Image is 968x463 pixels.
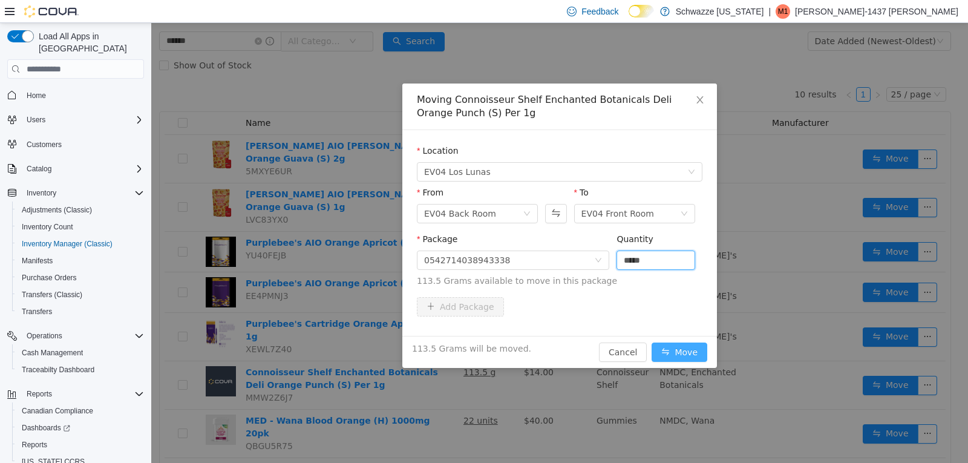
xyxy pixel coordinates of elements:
span: Inventory Manager (Classic) [17,237,144,251]
button: Swap [394,181,415,200]
span: Transfers (Classic) [17,287,144,302]
span: Users [22,113,144,127]
button: Canadian Compliance [12,402,149,419]
button: Adjustments (Classic) [12,202,149,218]
button: Manifests [12,252,149,269]
button: Catalog [22,162,56,176]
button: Close [532,61,566,94]
span: Users [27,115,45,125]
button: Home [2,86,149,103]
span: Manifests [17,254,144,268]
button: Cancel [448,320,495,339]
i: icon: close [544,72,554,82]
button: Transfers (Classic) [12,286,149,303]
i: icon: up [535,231,539,235]
span: Home [22,87,144,102]
span: Dashboards [17,421,144,435]
button: Operations [22,329,67,343]
span: Transfers [22,307,52,317]
button: Reports [2,386,149,402]
button: Reports [12,436,149,453]
button: Purchase Orders [12,269,149,286]
label: Package [266,211,306,221]
label: Quantity [465,211,502,221]
span: Cash Management [17,346,144,360]
span: Purchase Orders [17,271,144,285]
span: Load All Apps in [GEOGRAPHIC_DATA] [34,30,144,54]
button: Reports [22,387,57,401]
span: Canadian Compliance [17,404,144,418]
span: Customers [22,137,144,152]
span: 113.5 Grams available to move in this package [266,252,551,264]
i: icon: down [535,240,539,245]
button: Cash Management [12,344,149,361]
input: Quantity [466,228,543,246]
button: icon: swapMove [500,320,556,339]
a: Dashboards [17,421,75,435]
span: Inventory Count [17,220,144,234]
button: Transfers [12,303,149,320]
i: icon: down [443,234,451,242]
span: Reports [17,438,144,452]
span: Canadian Compliance [22,406,93,416]
div: EV04 Back Room [273,182,345,200]
span: Purchase Orders [22,273,77,283]
span: Transfers [17,304,144,319]
span: Transfers (Classic) [22,290,82,300]
span: Inventory Count [22,222,73,232]
a: Inventory Manager (Classic) [17,237,117,251]
span: Feedback [581,5,618,18]
div: 0542714038943338 [273,228,359,246]
span: Catalog [22,162,144,176]
label: To [423,165,437,174]
img: Cova [24,5,79,18]
span: Reports [27,389,52,399]
p: [PERSON_NAME]-1437 [PERSON_NAME] [795,4,958,19]
a: Transfers (Classic) [17,287,87,302]
span: Dashboards [22,423,70,433]
a: Purchase Orders [17,271,82,285]
span: Reports [22,440,47,450]
span: Traceabilty Dashboard [17,363,144,377]
span: EV04 Los Lunas [273,140,339,158]
a: Dashboards [12,419,149,436]
button: Inventory [22,186,61,200]
button: Operations [2,327,149,344]
span: Cash Management [22,348,83,358]
input: Dark Mode [629,5,654,18]
a: Inventory Count [17,220,78,234]
a: Transfers [17,304,57,319]
button: Customers [2,136,149,153]
p: Schwazze [US_STATE] [676,4,764,19]
div: Mariah-1437 Marquez [776,4,790,19]
span: Traceabilty Dashboard [22,365,94,375]
span: Decrease Value [531,237,543,246]
label: Location [266,123,307,133]
span: Operations [27,331,62,341]
div: Moving Connoisseur Shelf Enchanted Botanicals Deli Orange Punch (S) Per 1g [266,70,551,97]
button: Inventory [2,185,149,202]
button: icon: plusAdd Package [266,274,353,294]
button: Users [2,111,149,128]
div: EV04 Front Room [430,182,503,200]
i: icon: down [537,145,544,154]
span: Manifests [22,256,53,266]
span: Inventory Manager (Classic) [22,239,113,249]
a: Manifests [17,254,57,268]
span: Catalog [27,164,51,174]
button: Users [22,113,50,127]
button: Inventory Manager (Classic) [12,235,149,252]
span: Reports [22,387,144,401]
label: From [266,165,292,174]
span: Home [27,91,46,100]
a: Adjustments (Classic) [17,203,97,217]
a: Reports [17,438,52,452]
span: Customers [27,140,62,149]
p: | [768,4,771,19]
a: Traceabilty Dashboard [17,363,99,377]
a: Cash Management [17,346,88,360]
span: 113.5 Grams will be moved. [261,320,380,332]
a: Customers [22,137,67,152]
button: Traceabilty Dashboard [12,361,149,378]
